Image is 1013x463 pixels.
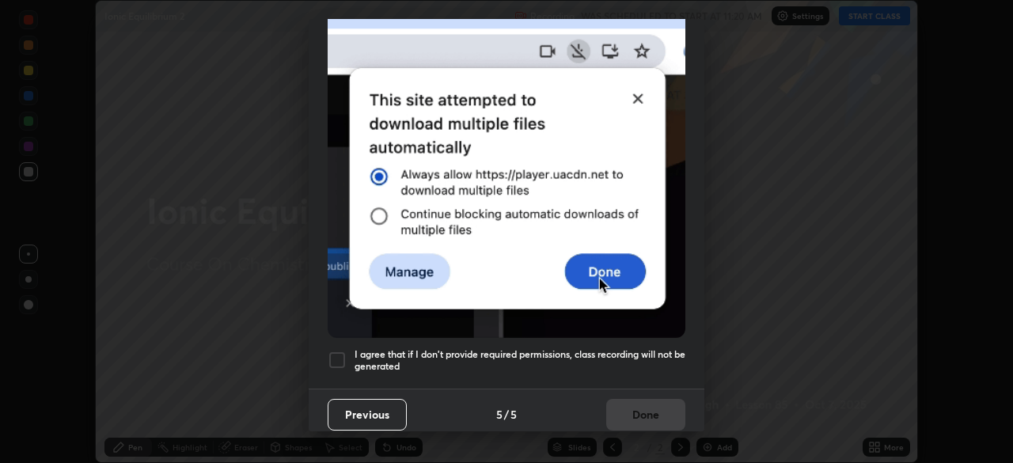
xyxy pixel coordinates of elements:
h4: / [504,406,509,423]
h4: 5 [496,406,503,423]
button: Previous [328,399,407,431]
h4: 5 [510,406,517,423]
h5: I agree that if I don't provide required permissions, class recording will not be generated [355,348,685,373]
